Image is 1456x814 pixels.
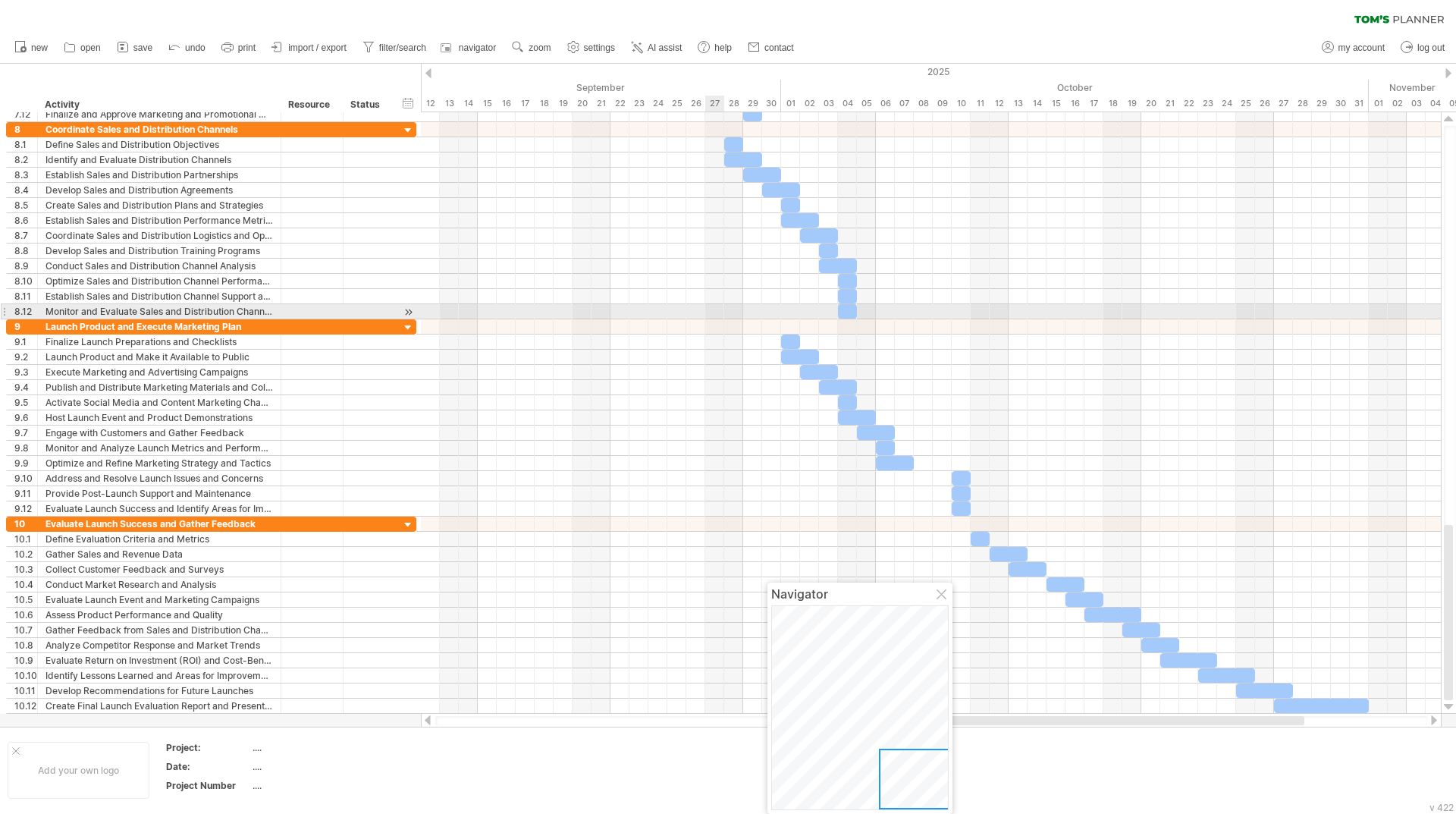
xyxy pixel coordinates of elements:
div: Optimize Sales and Distribution Channel Performance [45,274,273,288]
div: Navigator [771,586,949,602]
div: 8.12 [14,304,37,319]
div: Tuesday, 16 September 2025 [497,96,516,112]
div: Project Number [166,779,249,792]
div: 9.6 [14,410,37,425]
div: Tuesday, 14 October 2025 [1028,96,1046,112]
div: Wednesday, 24 September 2025 [648,96,667,112]
a: new [11,38,52,58]
div: Create Final Launch Evaluation Report and Presentation [45,699,273,713]
div: Saturday, 13 September 2025 [440,96,459,112]
div: Publish and Distribute Marketing Materials and Collateral [45,380,273,394]
a: undo [165,38,210,58]
div: Conduct Sales and Distribution Channel Analysis [45,259,273,273]
div: Thursday, 2 October 2025 [800,96,819,112]
div: v 422 [1429,802,1454,813]
div: 8.10 [14,274,37,288]
div: Sunday, 14 September 2025 [459,96,478,112]
div: 10.2 [14,547,37,561]
div: 8.7 [14,228,37,243]
div: Thursday, 30 October 2025 [1331,96,1350,112]
div: Status [350,97,384,112]
div: 10 [14,517,37,531]
div: Host Launch Event and Product Demonstrations [45,410,273,425]
div: Monday, 6 October 2025 [876,96,895,112]
div: Optimize and Refine Marketing Strategy and Tactics [45,456,273,470]
div: Wednesday, 17 September 2025 [516,96,535,112]
div: 8.5 [14,198,37,212]
div: 9.2 [14,350,37,364]
div: .... [253,741,380,754]
a: my account [1318,38,1389,58]
div: Sunday, 19 October 2025 [1122,96,1141,112]
div: Evaluate Launch Event and Marketing Campaigns [45,592,273,607]
div: Develop Sales and Distribution Training Programs [45,244,273,258]
div: 7.12 [14,107,37,121]
div: 8.3 [14,168,37,182]
div: Activate Social Media and Content Marketing Channels [45,395,273,410]
div: 9 [14,319,37,334]
span: my account [1338,42,1385,53]
div: 9.1 [14,335,37,349]
div: 8.8 [14,244,37,258]
span: zoom [529,42,551,53]
div: Tuesday, 21 October 2025 [1160,96,1179,112]
span: AI assist [648,42,682,53]
div: Saturday, 11 October 2025 [971,96,990,112]
div: Friday, 3 October 2025 [819,96,838,112]
div: Gather Feedback from Sales and Distribution Channels [45,623,273,637]
span: undo [185,42,206,53]
a: contact [744,38,799,58]
div: 10.8 [14,638,37,652]
div: Saturday, 4 October 2025 [838,96,857,112]
span: new [31,42,48,53]
div: Collect Customer Feedback and Surveys [45,562,273,577]
div: Wednesday, 29 October 2025 [1312,96,1331,112]
div: 10.12 [14,699,37,713]
div: Coordinate Sales and Distribution Channels [45,122,273,137]
div: Execute Marketing and Advertising Campaigns [45,365,273,379]
div: 9.11 [14,486,37,501]
div: 8 [14,122,37,137]
span: navigator [459,42,496,53]
div: Develop Recommendations for Future Launches [45,684,273,698]
div: Friday, 26 September 2025 [686,96,705,112]
div: Project: [166,741,249,754]
div: .... [253,779,380,792]
div: Thursday, 23 October 2025 [1198,96,1217,112]
div: Friday, 12 September 2025 [421,96,440,112]
div: 10.9 [14,653,37,668]
div: 8.6 [14,213,37,228]
div: Saturday, 25 October 2025 [1236,96,1255,112]
div: Friday, 19 September 2025 [554,96,573,112]
a: open [60,38,105,58]
div: Monday, 13 October 2025 [1009,96,1028,112]
div: 8.1 [14,137,37,152]
a: log out [1397,38,1449,58]
div: Gather Sales and Revenue Data [45,547,273,561]
div: 10.3 [14,562,37,577]
a: print [218,38,260,58]
div: 9.9 [14,456,37,470]
div: Monday, 29 September 2025 [743,96,762,112]
div: Saturday, 20 September 2025 [573,96,591,112]
span: contact [764,42,794,53]
div: Sunday, 21 September 2025 [591,96,610,112]
div: Monday, 22 September 2025 [610,96,629,112]
div: Establish Sales and Distribution Channel Support and Maintenance [45,289,273,303]
div: Tuesday, 4 November 2025 [1426,96,1445,112]
div: Sunday, 12 October 2025 [990,96,1009,112]
a: settings [563,38,620,58]
div: Develop Sales and Distribution Agreements [45,183,273,197]
div: 9.8 [14,441,37,455]
div: Monday, 27 October 2025 [1274,96,1293,112]
div: Assess Product Performance and Quality [45,608,273,622]
span: log out [1417,42,1445,53]
div: Activity [45,97,272,112]
div: 9.12 [14,501,37,516]
div: Wednesday, 1 October 2025 [781,96,800,112]
div: Thursday, 16 October 2025 [1065,96,1084,112]
div: Monitor and Evaluate Sales and Distribution Channel Performance [45,304,273,319]
div: Tuesday, 7 October 2025 [895,96,914,112]
div: Monitor and Analyze Launch Metrics and Performance [45,441,273,455]
div: Sunday, 2 November 2025 [1388,96,1407,112]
